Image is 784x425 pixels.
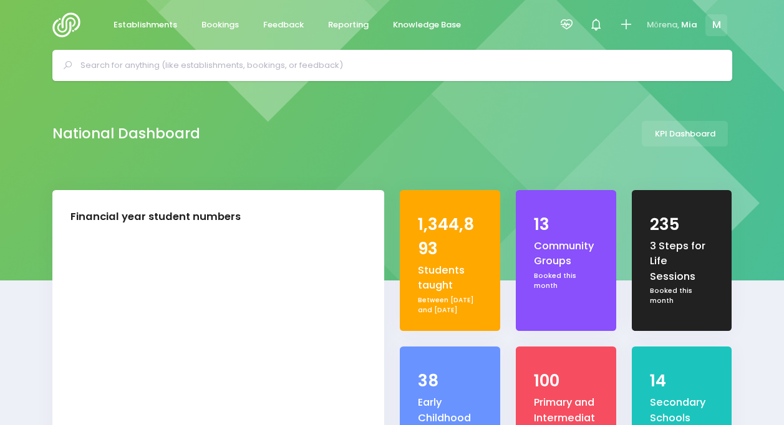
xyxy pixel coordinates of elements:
[418,369,482,393] div: 38
[318,13,379,37] a: Reporting
[52,125,200,142] h2: National Dashboard
[383,13,472,37] a: Knowledge Base
[534,271,598,290] div: Booked this month
[201,19,239,31] span: Bookings
[70,209,241,225] div: Financial year student numbers
[647,19,679,31] span: Mōrena,
[253,13,314,37] a: Feedback
[263,19,304,31] span: Feedback
[52,12,88,37] img: Logo
[328,19,369,31] span: Reporting
[650,369,714,393] div: 14
[104,13,188,37] a: Establishments
[80,56,715,75] input: Search for anything (like establishments, bookings, or feedback)
[191,13,249,37] a: Bookings
[681,19,697,31] span: Mia
[114,19,177,31] span: Establishments
[650,212,714,237] div: 235
[650,239,714,284] div: 3 Steps for Life Sessions
[650,286,714,305] div: Booked this month
[418,295,482,315] div: Between [DATE] and [DATE]
[418,263,482,294] div: Students taught
[534,369,598,393] div: 100
[534,212,598,237] div: 13
[393,19,461,31] span: Knowledge Base
[418,212,482,261] div: 1,344,893
[534,239,598,269] div: Community Groups
[642,121,728,146] a: KPI Dashboard
[705,14,727,36] span: M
